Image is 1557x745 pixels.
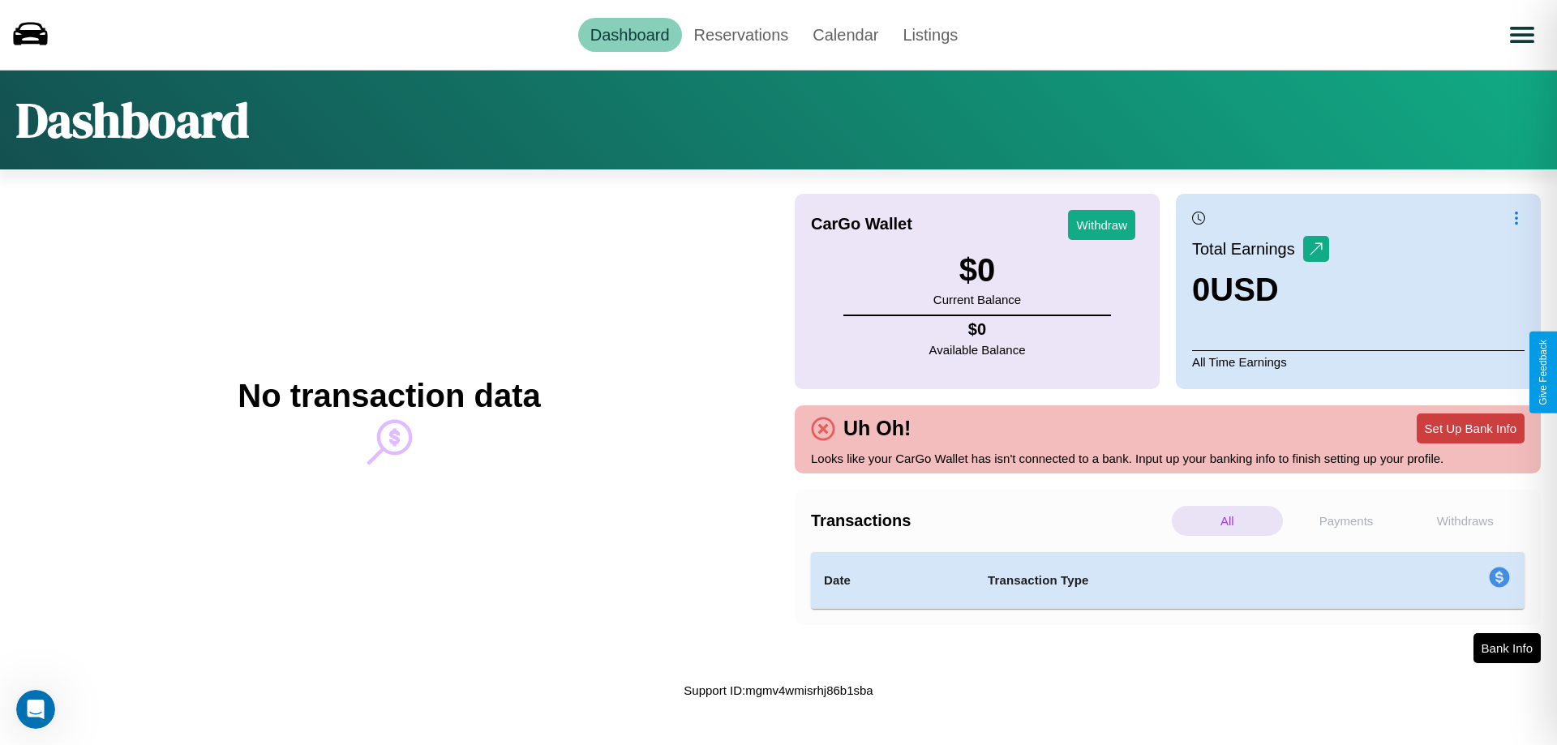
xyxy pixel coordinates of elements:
[682,18,801,52] a: Reservations
[1417,413,1525,443] button: Set Up Bank Info
[929,339,1026,361] p: Available Balance
[1192,234,1303,263] p: Total Earnings
[800,18,890,52] a: Calendar
[578,18,682,52] a: Dashboard
[1499,12,1545,58] button: Open menu
[1538,340,1549,405] div: Give Feedback
[835,417,919,440] h4: Uh Oh!
[684,679,873,701] p: Support ID: mgmv4wmisrhj86b1sba
[1473,633,1541,663] button: Bank Info
[16,87,249,153] h1: Dashboard
[811,512,1168,530] h4: Transactions
[1172,506,1283,536] p: All
[811,552,1525,609] table: simple table
[933,289,1021,310] p: Current Balance
[1192,350,1525,373] p: All Time Earnings
[1409,506,1521,536] p: Withdraws
[824,571,962,590] h4: Date
[16,690,55,729] iframe: Intercom live chat
[811,215,912,233] h4: CarGo Wallet
[890,18,970,52] a: Listings
[1291,506,1402,536] p: Payments
[933,252,1021,289] h3: $ 0
[988,571,1356,590] h4: Transaction Type
[1192,272,1329,308] h3: 0 USD
[811,447,1525,469] p: Looks like your CarGo Wallet has isn't connected to a bank. Input up your banking info to finish ...
[929,320,1026,339] h4: $ 0
[1068,210,1135,240] button: Withdraw
[238,378,540,414] h2: No transaction data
